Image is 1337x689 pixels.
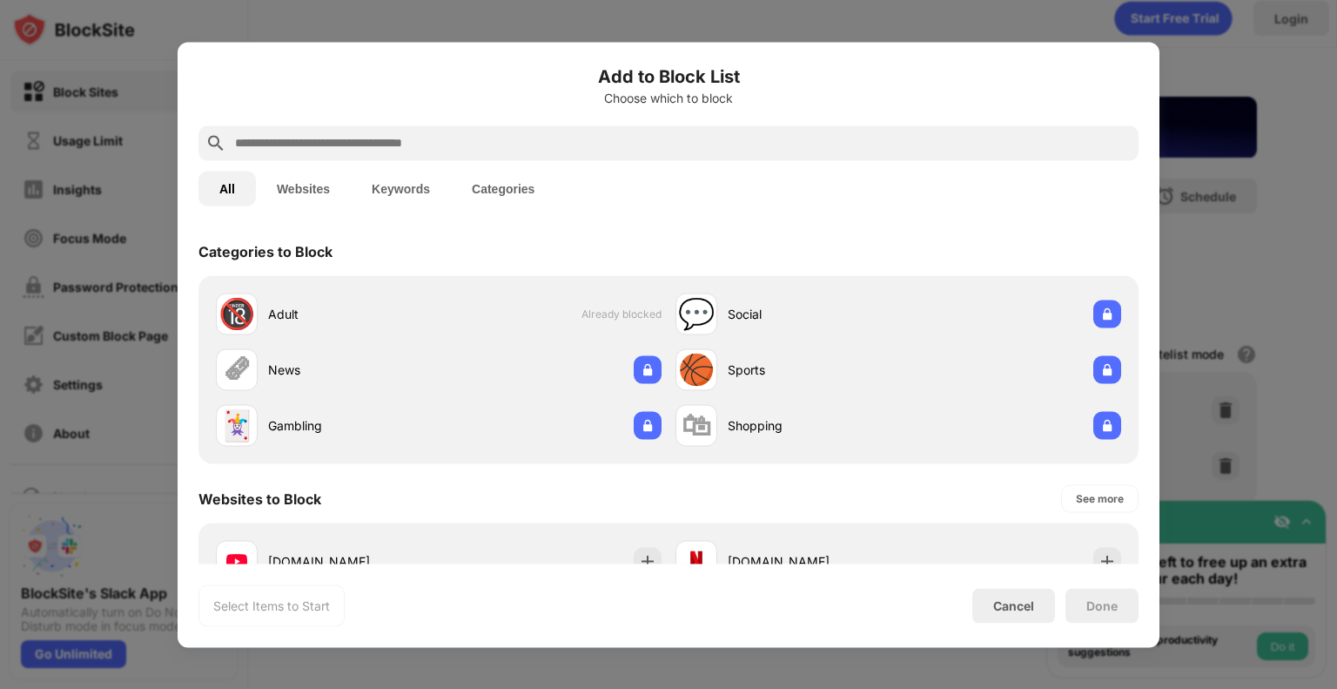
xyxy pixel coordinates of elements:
div: Websites to Block [198,490,321,507]
div: Categories to Block [198,242,333,260]
span: Already blocked [581,307,662,321]
div: Shopping [728,416,898,435]
img: favicons [686,551,707,571]
div: 🃏 [218,408,255,443]
div: Social [728,305,898,323]
div: 🗞 [222,352,252,388]
div: Cancel [993,598,1034,613]
div: See more [1076,490,1124,507]
div: News [268,361,439,379]
div: Sports [728,361,898,379]
div: Adult [268,305,439,323]
img: search.svg [205,132,226,153]
button: All [198,171,256,206]
div: [DOMAIN_NAME] [268,552,439,571]
img: favicons [226,551,247,571]
div: Done [1086,598,1118,612]
div: 🛍 [682,408,711,443]
div: 🏀 [678,352,715,388]
button: Keywords [351,171,451,206]
button: Websites [256,171,351,206]
button: Categories [451,171,555,206]
div: 💬 [678,296,715,332]
div: 🔞 [218,296,255,332]
div: Select Items to Start [213,597,330,614]
h6: Add to Block List [198,63,1139,89]
div: Choose which to block [198,91,1139,105]
div: [DOMAIN_NAME] [728,552,898,571]
div: Gambling [268,416,439,435]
